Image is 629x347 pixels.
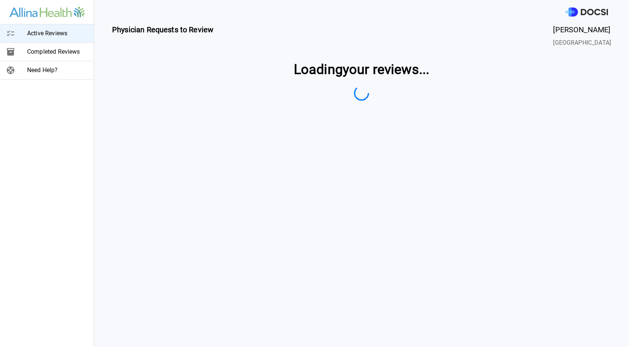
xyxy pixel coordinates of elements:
[553,38,611,47] span: [GEOGRAPHIC_DATA]
[9,7,85,18] img: Site Logo
[27,66,88,75] span: Need Help?
[27,47,88,56] span: Completed Reviews
[565,8,608,17] img: DOCSI Logo
[27,29,88,38] span: Active Reviews
[553,24,611,35] span: [PERSON_NAME]
[294,59,429,80] span: Loading your reviews ...
[112,24,213,47] span: Physician Requests to Review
